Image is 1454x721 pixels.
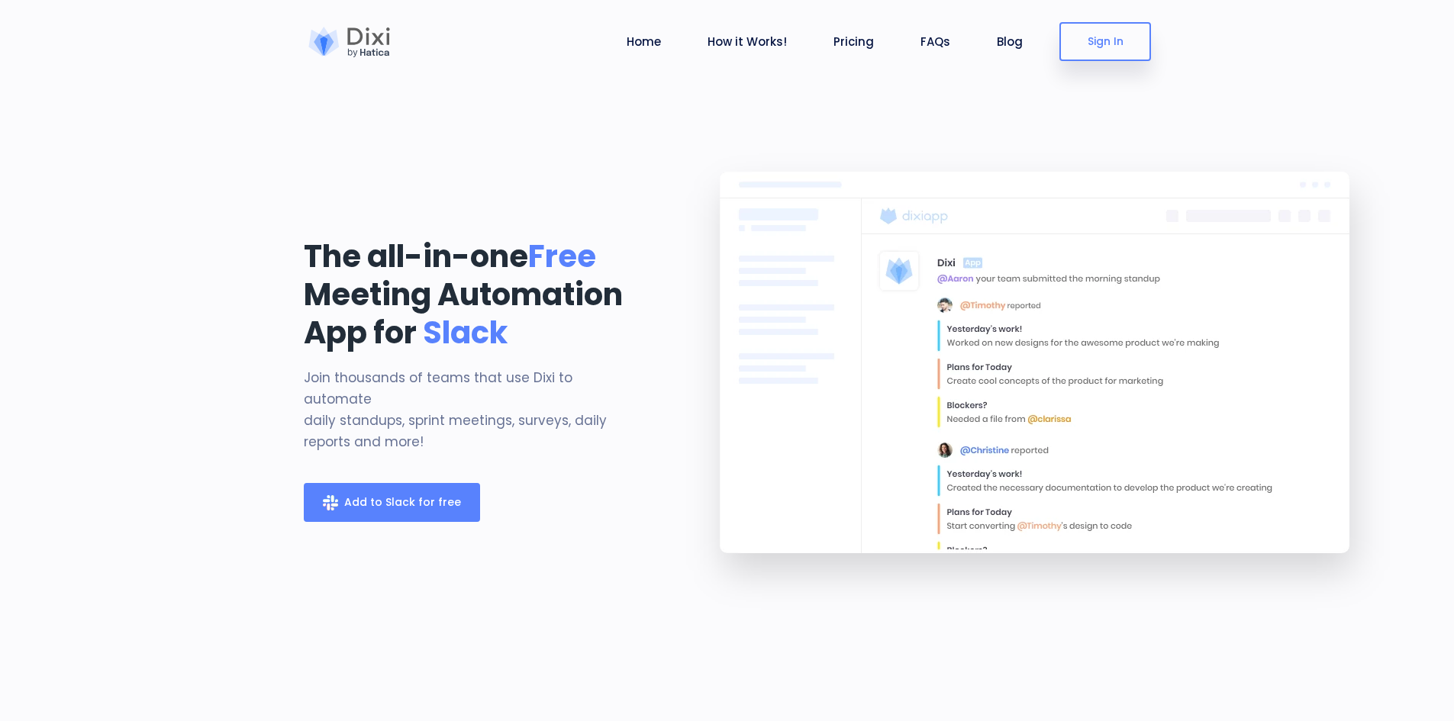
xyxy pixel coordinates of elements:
[344,494,461,510] span: Add to Slack for free
[423,311,508,354] span: Slack
[528,235,596,278] span: Free
[304,367,643,452] p: Join thousands of teams that use Dixi to automate daily standups, sprint meetings, surveys, daily...
[666,134,1410,629] img: landing-banner
[991,33,1029,50] a: Blog
[304,237,643,352] h1: The all-in-one Meeting Automation App for
[914,33,956,50] a: FAQs
[827,33,880,50] a: Pricing
[701,33,793,50] a: How it Works!
[621,33,667,50] a: Home
[304,483,480,522] a: Add to Slack for free
[323,495,338,510] img: slack_icon_white.svg
[1059,22,1151,61] a: Sign In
